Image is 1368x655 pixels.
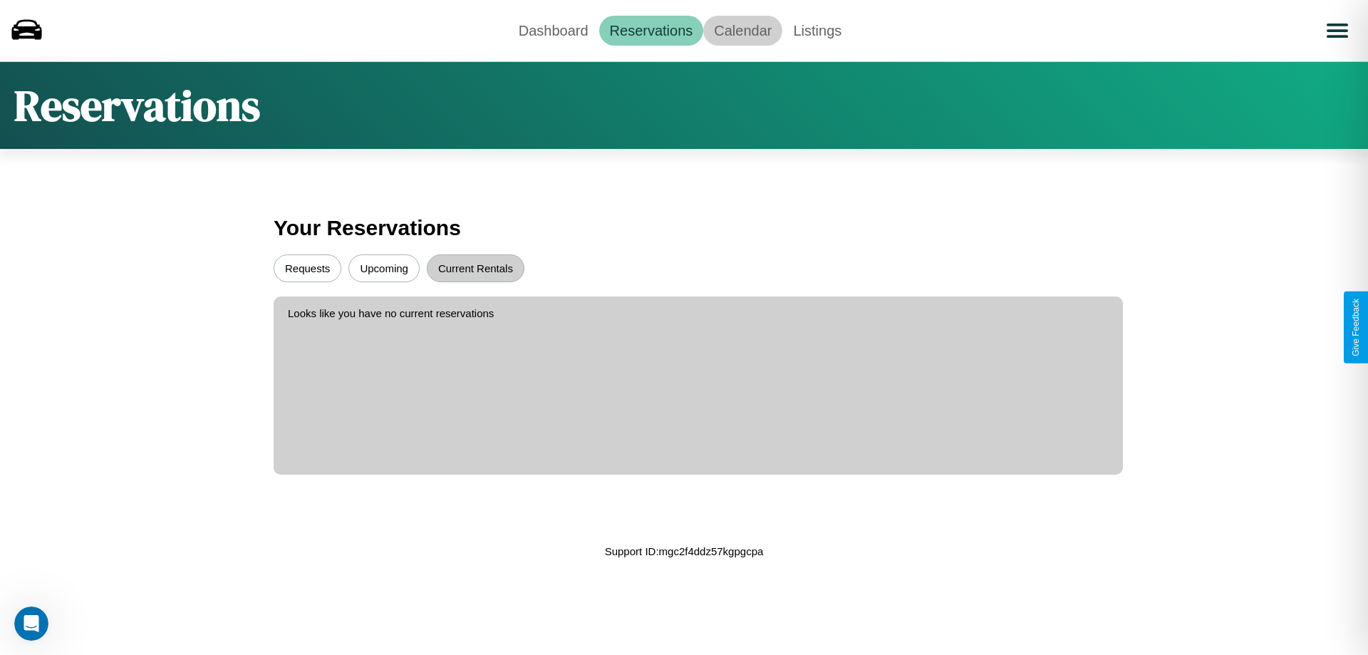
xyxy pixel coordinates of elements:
[703,16,782,46] a: Calendar
[427,254,524,282] button: Current Rentals
[782,16,852,46] a: Listings
[1351,299,1361,356] div: Give Feedback
[605,542,764,561] p: Support ID: mgc2f4ddz57kgpgcpa
[1317,11,1357,51] button: Open menu
[288,304,1109,323] p: Looks like you have no current reservations
[14,76,260,135] h1: Reservations
[274,209,1094,247] h3: Your Reservations
[274,254,341,282] button: Requests
[599,16,704,46] a: Reservations
[348,254,420,282] button: Upcoming
[14,607,48,641] iframe: Intercom live chat
[508,16,599,46] a: Dashboard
